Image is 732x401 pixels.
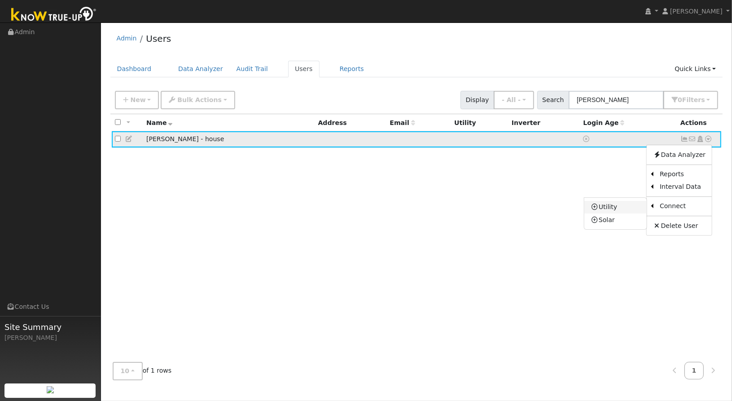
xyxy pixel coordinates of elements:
a: Other actions [705,134,713,144]
i: No email address [688,136,697,142]
button: New [115,91,159,109]
a: Users [288,61,320,77]
img: retrieve [47,386,54,393]
a: Admin [117,35,137,42]
a: 1 [684,362,704,379]
td: [PERSON_NAME] - house [143,131,315,148]
a: Not connected [680,135,688,143]
span: Display [460,91,494,109]
input: Search [569,91,664,109]
button: 0Filters [663,91,718,109]
a: Utility [584,201,647,214]
a: Data Analyzer [647,148,712,161]
span: Filter [682,96,705,103]
span: Site Summary [4,321,96,333]
span: Search [537,91,569,109]
a: Audit Trail [230,61,275,77]
a: No login access [583,135,592,143]
a: Connect [653,200,712,213]
a: Login As [696,135,704,143]
div: Actions [680,118,718,128]
a: Interval Data [653,181,712,193]
div: Utility [454,118,505,128]
div: Address [318,118,384,128]
img: Know True-Up [7,5,101,25]
div: Inverter [512,118,577,128]
a: Reports [653,168,712,181]
span: [PERSON_NAME] [670,8,723,15]
button: - All - [494,91,534,109]
span: Email [390,119,415,126]
a: Data Analyzer [171,61,230,77]
span: Bulk Actions [177,96,222,103]
a: Users [146,33,171,44]
span: Days since last login [583,119,625,126]
div: [PERSON_NAME] [4,333,96,343]
a: Quick Links [668,61,723,77]
a: Edit User [125,135,133,143]
a: Dashboard [110,61,158,77]
span: Name [146,119,173,126]
span: 10 [121,367,130,374]
button: 10 [113,362,143,380]
span: s [701,96,705,103]
a: Reports [333,61,371,77]
span: of 1 rows [113,362,172,380]
a: Solar [584,214,647,226]
span: New [130,96,145,103]
a: Delete User [647,219,712,232]
button: Bulk Actions [161,91,235,109]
